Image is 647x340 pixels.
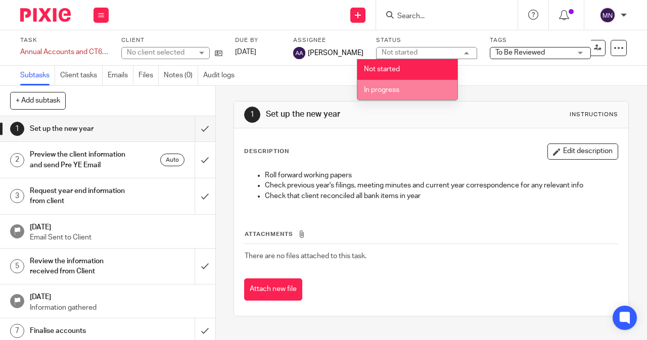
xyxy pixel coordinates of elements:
[30,289,205,302] h1: [DATE]
[203,66,240,85] a: Audit logs
[364,66,400,73] span: Not started
[30,323,133,338] h1: Finalise accounts
[235,36,281,44] label: Due by
[30,147,133,173] h1: Preview the client information and send Pre YE Email
[382,49,418,56] div: Not started
[121,36,222,44] label: Client
[265,191,618,201] p: Check that client reconciled all bank items in year
[20,8,71,22] img: Pixie
[364,86,399,93] span: In progress
[570,111,618,119] div: Instructions
[10,122,24,136] div: 1
[10,189,24,203] div: 3
[245,253,366,260] span: There are no files attached to this task.
[308,48,363,58] span: [PERSON_NAME]
[10,324,24,338] div: 7
[266,109,453,120] h1: Set up the new year
[30,303,205,313] p: Information gathered
[108,66,133,85] a: Emails
[30,254,133,279] h1: Review the information received from Client
[10,92,66,109] button: + Add subtask
[547,143,618,160] button: Edit description
[138,66,159,85] a: Files
[127,47,193,58] div: No client selected
[244,107,260,123] div: 1
[235,48,256,56] span: [DATE]
[160,154,184,166] div: Auto
[245,231,293,237] span: Attachments
[30,220,205,232] h1: [DATE]
[164,66,198,85] a: Notes (0)
[376,36,477,44] label: Status
[244,148,289,156] p: Description
[293,36,363,44] label: Assignee
[265,180,618,190] p: Check previous year's filings, meeting minutes and current year correspondence for any relevant info
[60,66,103,85] a: Client tasks
[10,153,24,167] div: 2
[244,278,302,301] button: Attach new file
[20,47,109,57] div: Annual Accounts and CT600
[20,36,109,44] label: Task
[30,121,133,136] h1: Set up the new year
[30,232,205,242] p: Email Sent to Client
[490,36,591,44] label: Tags
[293,47,305,59] img: svg%3E
[265,170,618,180] p: Roll forward working papers
[396,12,487,21] input: Search
[599,7,616,23] img: svg%3E
[10,259,24,273] div: 5
[495,49,545,56] span: To Be Reviewed
[30,183,133,209] h1: Request year end information from client
[20,66,55,85] a: Subtasks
